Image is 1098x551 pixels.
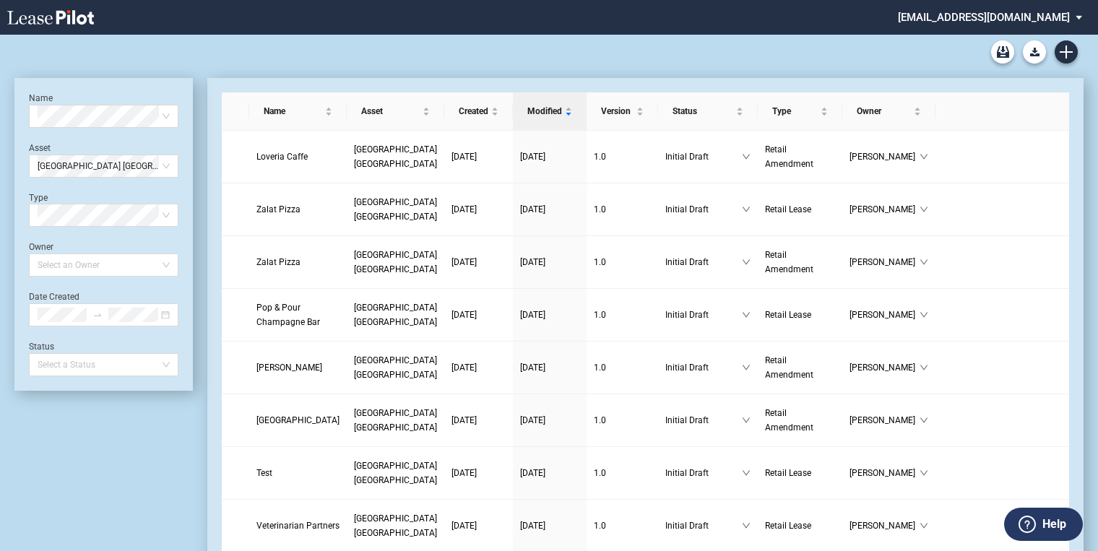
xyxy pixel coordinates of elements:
[520,519,579,533] a: [DATE]
[256,466,340,480] a: Test
[451,360,506,375] a: [DATE]
[520,466,579,480] a: [DATE]
[594,308,651,322] a: 1.0
[742,416,751,425] span: down
[594,415,606,425] span: 1 . 0
[594,360,651,375] a: 1.0
[354,142,437,171] a: [GEOGRAPHIC_DATA] [GEOGRAPHIC_DATA]
[451,204,477,214] span: [DATE]
[29,242,53,252] label: Owner
[92,310,103,320] span: swap-right
[850,202,920,217] span: [PERSON_NAME]
[673,104,733,118] span: Status
[765,519,835,533] a: Retail Lease
[842,92,935,131] th: Owner
[594,257,606,267] span: 1 . 0
[765,521,811,531] span: Retail Lease
[354,195,437,224] a: [GEOGRAPHIC_DATA] [GEOGRAPHIC_DATA]
[1004,508,1083,541] button: Help
[256,255,340,269] a: Zalat Pizza
[742,521,751,530] span: down
[451,415,477,425] span: [DATE]
[361,104,420,118] span: Asset
[594,521,606,531] span: 1 . 0
[920,416,928,425] span: down
[256,468,272,478] span: Test
[587,92,658,131] th: Version
[920,311,928,319] span: down
[665,255,742,269] span: Initial Draft
[742,205,751,214] span: down
[451,308,506,322] a: [DATE]
[451,413,506,428] a: [DATE]
[594,149,651,164] a: 1.0
[765,202,835,217] a: Retail Lease
[256,415,340,425] span: Market Street
[742,258,751,266] span: down
[850,413,920,428] span: [PERSON_NAME]
[256,202,340,217] a: Zalat Pizza
[354,250,437,274] span: Town Center Colleyville
[256,363,322,373] span: Austin Lorin
[451,152,477,162] span: [DATE]
[920,152,928,161] span: down
[1055,40,1078,64] a: Create new document
[256,413,340,428] a: [GEOGRAPHIC_DATA]
[665,149,742,164] span: Initial Draft
[256,257,301,267] span: Zalat Pizza
[920,469,928,477] span: down
[920,205,928,214] span: down
[354,461,437,485] span: Town Center Colleyville
[765,308,835,322] a: Retail Lease
[765,310,811,320] span: Retail Lease
[451,310,477,320] span: [DATE]
[850,308,920,322] span: [PERSON_NAME]
[594,152,606,162] span: 1 . 0
[451,521,477,531] span: [DATE]
[594,310,606,320] span: 1 . 0
[354,353,437,382] a: [GEOGRAPHIC_DATA] [GEOGRAPHIC_DATA]
[742,311,751,319] span: down
[850,149,920,164] span: [PERSON_NAME]
[354,408,437,433] span: Town Center Colleyville
[459,104,488,118] span: Created
[850,519,920,533] span: [PERSON_NAME]
[601,104,634,118] span: Version
[256,149,340,164] a: Loveria Caffe
[354,300,437,329] a: [GEOGRAPHIC_DATA] [GEOGRAPHIC_DATA]
[520,360,579,375] a: [DATE]
[665,202,742,217] span: Initial Draft
[29,193,48,203] label: Type
[354,197,437,222] span: Town Center Colleyville
[520,413,579,428] a: [DATE]
[354,406,437,435] a: [GEOGRAPHIC_DATA] [GEOGRAPHIC_DATA]
[354,459,437,487] a: [GEOGRAPHIC_DATA] [GEOGRAPHIC_DATA]
[920,363,928,372] span: down
[451,202,506,217] a: [DATE]
[29,143,51,153] label: Asset
[742,363,751,372] span: down
[520,521,545,531] span: [DATE]
[520,149,579,164] a: [DATE]
[354,511,437,540] a: [GEOGRAPHIC_DATA] [GEOGRAPHIC_DATA]
[451,363,477,373] span: [DATE]
[29,342,54,352] label: Status
[92,310,103,320] span: to
[354,144,437,169] span: Town Center Colleyville
[38,155,170,177] span: Town Center Colleyville
[444,92,513,131] th: Created
[451,257,477,267] span: [DATE]
[256,204,301,214] span: Zalat Pizza
[920,521,928,530] span: down
[765,250,813,274] span: Retail Amendment
[765,408,813,433] span: Retail Amendment
[520,363,545,373] span: [DATE]
[594,204,606,214] span: 1 . 0
[665,308,742,322] span: Initial Draft
[594,202,651,217] a: 1.0
[264,104,322,118] span: Name
[520,255,579,269] a: [DATE]
[520,204,545,214] span: [DATE]
[594,255,651,269] a: 1.0
[765,248,835,277] a: Retail Amendment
